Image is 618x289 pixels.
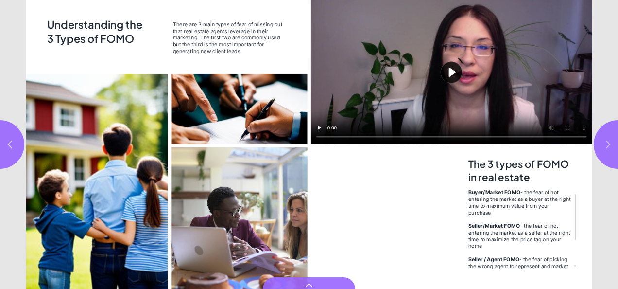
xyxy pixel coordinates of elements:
strong: Buyer/Market FOMO [468,189,520,195]
h2: The 3 types of FOMO in real estate [468,157,573,183]
strong: Seller / Agent FOMO [468,256,519,262]
h2: Understanding the 3 Types of FOMO [47,18,150,47]
div: - the fear of not entering the market as a seller at the right time to maximize the price tag on ... [468,222,573,249]
span: There are 3 main types of fear of missing out that real estate agents leverage in their marketing... [173,21,282,54]
div: - the fear of not entering the market as a buyer at the right time to maximum value from your pur... [468,189,573,216]
div: - the fear of picking the wrong agent to represent and market your property, leaving money on the... [468,256,573,276]
strong: Seller/Market FOMO [468,222,520,229]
